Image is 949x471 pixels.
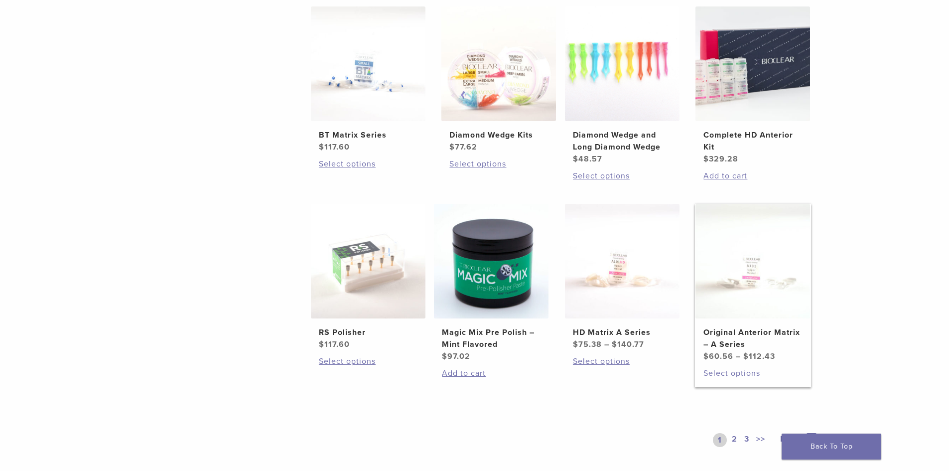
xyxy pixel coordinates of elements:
[754,433,767,447] a: >>
[612,339,617,349] span: $
[442,326,541,350] h2: Magic Mix Pre Polish – Mint Flavored
[573,154,578,164] span: $
[442,351,447,361] span: $
[695,6,810,121] img: Complete HD Anterior Kit
[441,6,557,153] a: Diamond Wedge KitsDiamond Wedge Kits $77.62
[730,433,739,447] a: 2
[565,6,679,121] img: Diamond Wedge and Long Diamond Wedge
[703,154,738,164] bdi: 329.28
[695,204,810,318] img: Original Anterior Matrix - A Series
[311,204,425,318] img: RS Polisher
[703,351,733,361] bdi: 60.56
[703,326,802,350] h2: Original Anterior Matrix – A Series
[449,158,548,170] a: Select options for “Diamond Wedge Kits”
[319,339,324,349] span: $
[319,142,350,152] bdi: 117.60
[612,339,644,349] bdi: 140.77
[319,339,350,349] bdi: 117.60
[573,170,672,182] a: Select options for “Diamond Wedge and Long Diamond Wedge”
[449,142,477,152] bdi: 77.62
[736,351,741,361] span: –
[743,351,749,361] span: $
[319,326,417,338] h2: RS Polisher
[703,129,802,153] h2: Complete HD Anterior Kit
[573,154,602,164] bdi: 48.57
[703,154,709,164] span: $
[442,351,470,361] bdi: 97.02
[604,339,609,349] span: –
[713,433,727,447] a: 1
[442,367,541,379] a: Add to cart: “Magic Mix Pre Polish - Mint Flavored”
[703,367,802,379] a: Select options for “Original Anterior Matrix - A Series”
[573,355,672,367] a: Select options for “HD Matrix A Series”
[742,433,751,447] a: 3
[449,142,455,152] span: $
[695,204,811,362] a: Original Anterior Matrix - A SeriesOriginal Anterior Matrix – A Series
[434,204,548,318] img: Magic Mix Pre Polish - Mint Flavored
[441,6,556,121] img: Diamond Wedge Kits
[319,355,417,367] a: Select options for “RS Polisher”
[319,129,417,141] h2: BT Matrix Series
[703,170,802,182] a: Add to cart: “Complete HD Anterior Kit”
[782,434,881,460] a: Back To Top
[564,204,680,350] a: HD Matrix A SeriesHD Matrix A Series
[565,204,679,318] img: HD Matrix A Series
[433,204,549,362] a: Magic Mix Pre Polish - Mint FlavoredMagic Mix Pre Polish – Mint Flavored $97.02
[573,339,578,349] span: $
[310,204,426,350] a: RS PolisherRS Polisher $117.60
[564,6,680,165] a: Diamond Wedge and Long Diamond WedgeDiamond Wedge and Long Diamond Wedge $48.57
[573,326,672,338] h2: HD Matrix A Series
[573,129,672,153] h2: Diamond Wedge and Long Diamond Wedge
[319,142,324,152] span: $
[573,339,602,349] bdi: 75.38
[310,6,426,153] a: BT Matrix SeriesBT Matrix Series $117.60
[780,434,799,444] span: Next
[449,129,548,141] h2: Diamond Wedge Kits
[743,351,775,361] bdi: 112.43
[695,6,811,165] a: Complete HD Anterior KitComplete HD Anterior Kit $329.28
[319,158,417,170] a: Select options for “BT Matrix Series”
[703,351,709,361] span: $
[311,6,425,121] img: BT Matrix Series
